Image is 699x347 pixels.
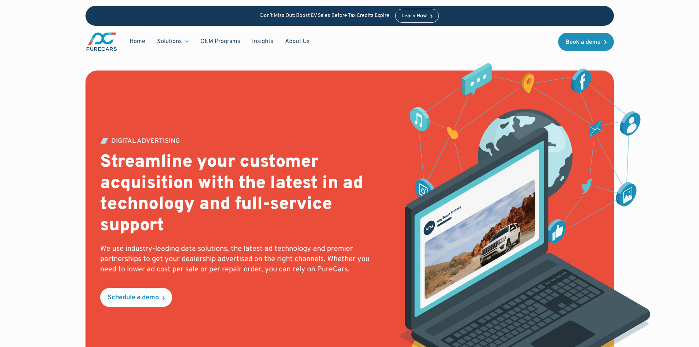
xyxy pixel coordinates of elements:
h2: Streamline your customer acquisition with the latest in ad technology and full-service support [100,152,385,236]
div: DIGITAL ADVERTISING [111,138,180,145]
img: purecars logo [85,32,118,52]
a: Home [124,35,151,48]
a: Book a demo [558,33,614,51]
div: Book a demo [565,39,601,45]
a: Learn How [395,9,439,23]
div: Schedule a demo [108,294,159,301]
a: Insights [246,35,279,48]
p: Don’t Miss Out: Boost EV Sales Before Tax Credits Expire [260,13,389,19]
div: Learn How [401,14,427,19]
div: Solutions [151,35,194,48]
a: main [85,32,118,52]
a: OEM Programs [194,35,246,48]
p: We use industry-leading data solutions, the latest ad technology and premier partnerships to get ... [100,244,385,275]
a: About Us [279,35,316,48]
div: Solutions [157,37,182,46]
a: Schedule a demo [100,288,172,307]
